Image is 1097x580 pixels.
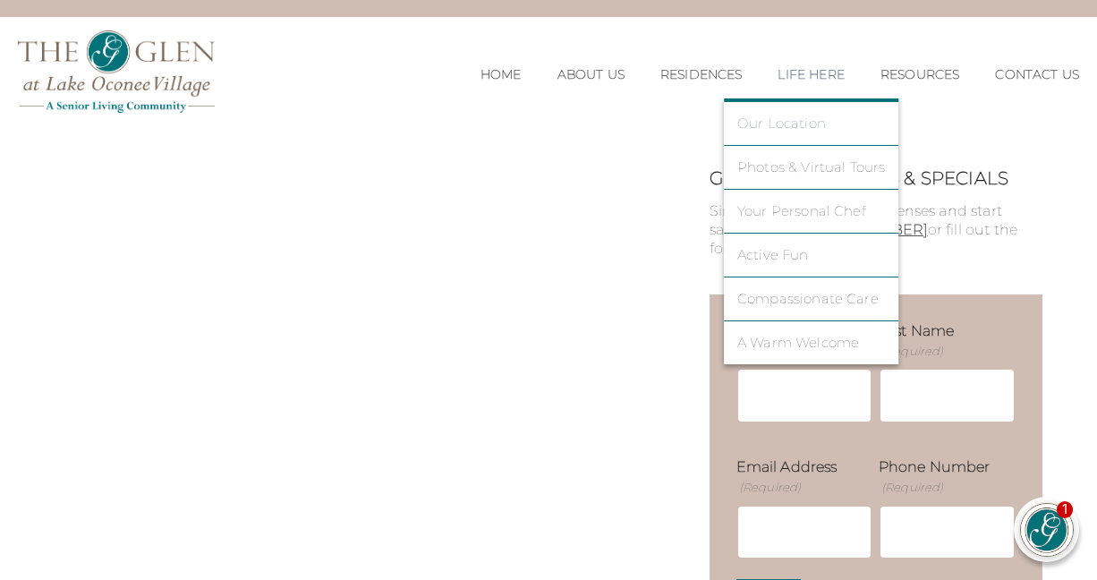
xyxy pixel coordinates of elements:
[1057,501,1073,517] div: 1
[737,203,886,219] a: Your Personal Chef
[18,30,215,114] img: The Glen Lake Oconee Home
[880,343,943,359] span: (Required)
[879,457,1016,498] label: Phone Number
[480,67,522,82] a: Home
[737,247,886,263] a: Active Fun
[710,167,1042,189] h2: GET CURRENT RATES & SPECIALS
[1021,504,1073,556] img: avatar
[736,457,873,498] label: Email Address
[737,159,886,175] a: Photos & Virtual Tours
[880,479,943,495] span: (Required)
[737,115,886,132] a: Our Location
[880,67,959,82] a: Resources
[737,291,886,307] a: Compassionate Care
[660,67,743,82] a: Residences
[879,321,1016,362] label: Last Name
[737,479,801,495] span: (Required)
[710,202,1042,258] p: Simplify your monthly expenses and start saving! Call or fill out the form below to learn more.
[557,67,625,82] a: About Us
[995,67,1079,82] a: Contact Us
[778,67,844,82] a: Life Here
[737,335,886,351] a: A Warm Welcome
